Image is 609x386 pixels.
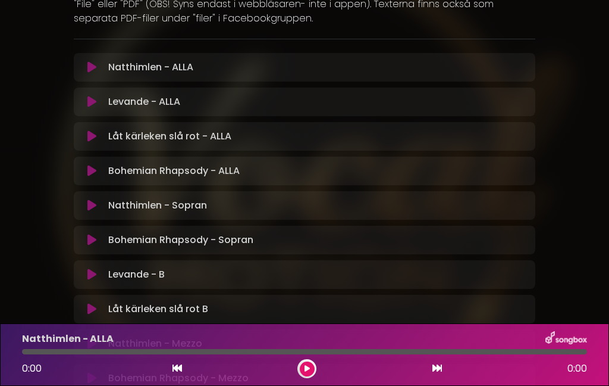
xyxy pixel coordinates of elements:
font: Låt kärleken slå rot - ALLA [108,129,231,143]
font: Bohemian Rhapsody - ALLA [108,164,240,178]
font: Levande - B [108,267,165,281]
font: Låt kärleken slå rot B [108,302,208,316]
font: Natthimlen - Sopran [108,198,207,212]
font: Bohemian Rhapsody - Sopran [108,233,253,247]
font: 0:00 [22,362,42,375]
img: songbox-logo-white.png [545,331,587,347]
font: Natthimlen - ALLA [22,332,114,345]
font: Natthimlen - ALLA [108,60,193,74]
font: Levande - ALLA [108,95,180,108]
font: 0:00 [567,362,587,375]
